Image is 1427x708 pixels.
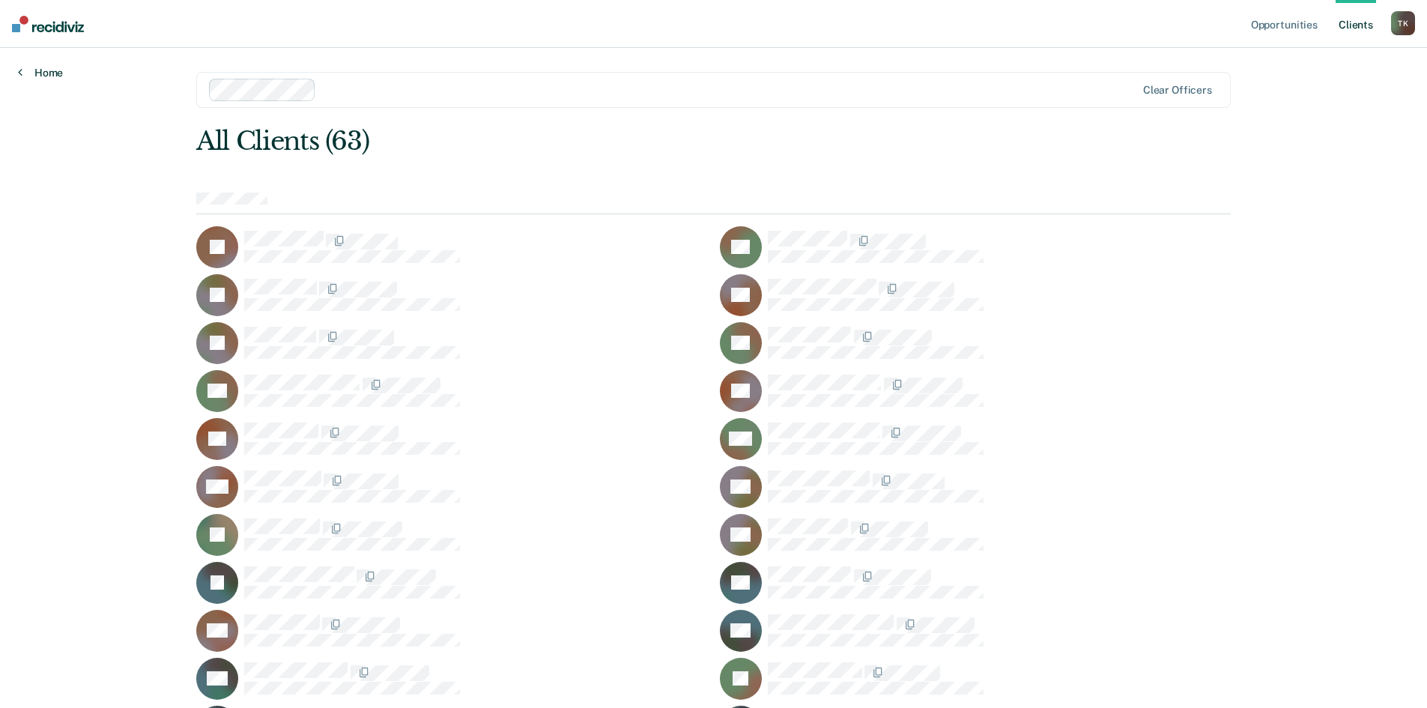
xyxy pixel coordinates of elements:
[18,66,63,79] a: Home
[1391,11,1415,35] button: TK
[12,16,84,32] img: Recidiviz
[196,126,1024,157] div: All Clients (63)
[1391,11,1415,35] div: T K
[1143,84,1212,97] div: Clear officers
